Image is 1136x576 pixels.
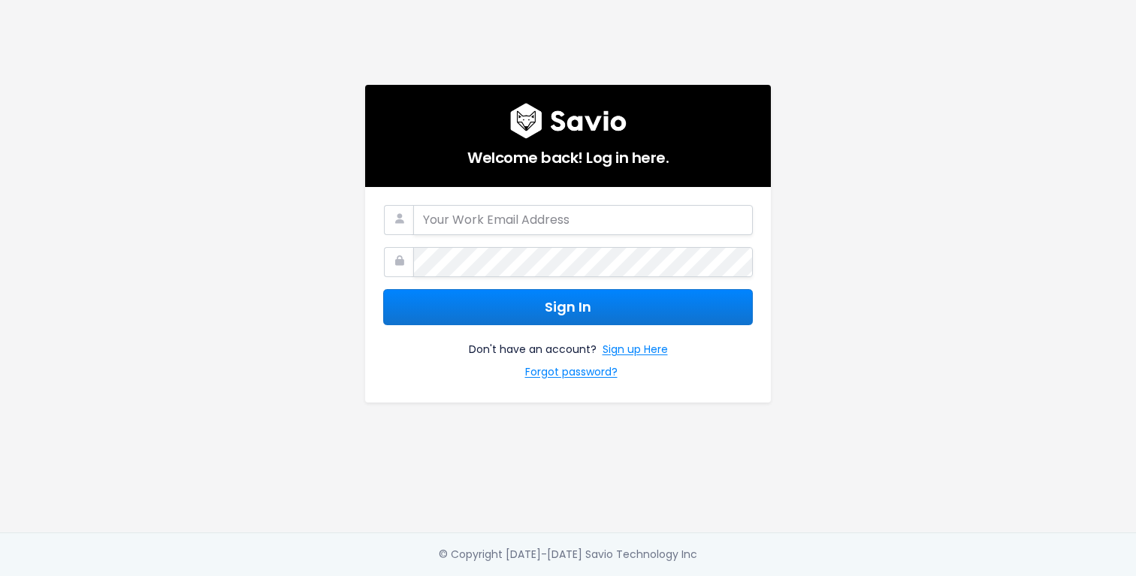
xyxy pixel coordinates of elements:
[439,545,697,564] div: © Copyright [DATE]-[DATE] Savio Technology Inc
[525,363,618,385] a: Forgot password?
[510,103,627,139] img: logo600x187.a314fd40982d.png
[383,325,753,384] div: Don't have an account?
[413,205,753,235] input: Your Work Email Address
[383,289,753,326] button: Sign In
[383,139,753,169] h5: Welcome back! Log in here.
[603,340,668,362] a: Sign up Here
